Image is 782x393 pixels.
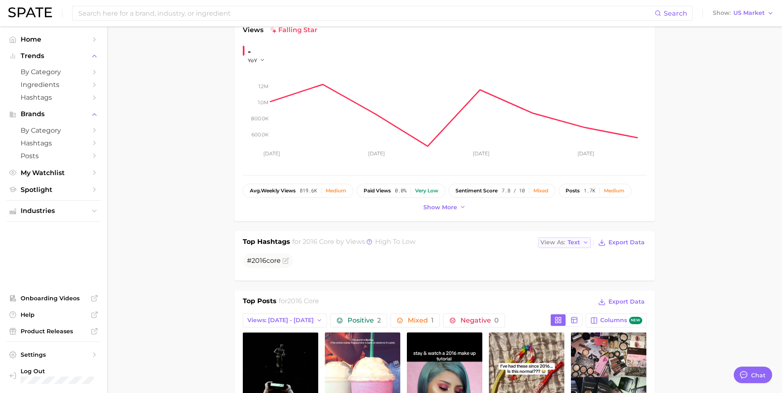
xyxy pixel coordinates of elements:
span: 0 [494,316,499,324]
span: US Market [733,11,765,15]
button: Export Data [596,296,646,308]
button: paid views0.0%Very low [357,184,445,198]
span: 0.0% [395,188,406,194]
span: Export Data [608,298,645,305]
span: Settings [21,351,87,358]
span: My Watchlist [21,169,87,177]
input: Search here for a brand, industry, or ingredient [77,6,655,20]
span: Spotlight [21,186,87,194]
div: Very low [415,188,438,194]
button: Views: [DATE] - [DATE] [243,313,327,327]
button: YoY [248,57,265,64]
div: Medium [604,188,625,194]
button: Columnsnew [586,313,646,327]
span: Onboarding Videos [21,295,87,302]
span: Trends [21,52,87,60]
a: Posts [7,150,101,162]
img: SPATE [8,7,52,17]
abbr: average [250,187,261,194]
span: Ingredients [21,81,87,89]
tspan: [DATE] [263,150,280,157]
span: Hashtags [21,139,87,147]
a: Home [7,33,101,46]
tspan: 600.0k [251,131,269,138]
a: My Watchlist [7,166,101,179]
button: Export Data [596,237,646,248]
span: weekly views [250,188,296,194]
a: by Category [7,124,101,137]
span: 2016 core [287,297,319,305]
span: 1.7k [584,188,595,194]
span: high to low [375,238,416,246]
button: ShowUS Market [711,8,776,19]
span: Help [21,311,87,318]
a: Hashtags [7,91,101,104]
span: core [266,257,281,264]
tspan: [DATE] [578,150,594,157]
button: Trends [7,50,101,62]
span: Show more [423,204,457,211]
div: - [248,45,271,58]
span: Posts [21,152,87,160]
span: Negative [460,317,499,324]
span: Mixed [408,317,434,324]
tspan: [DATE] [368,150,385,157]
span: 2016 [251,257,266,264]
h1: Top Posts [243,296,277,309]
span: 819.6k [300,188,317,194]
span: Home [21,35,87,43]
span: Industries [21,207,87,215]
span: 7.8 / 10 [502,188,525,194]
a: Onboarding Videos [7,292,101,304]
a: by Category [7,65,101,78]
span: 2016 core [303,238,334,246]
span: Hashtags [21,94,87,101]
a: Product Releases [7,325,101,337]
span: new [629,317,642,325]
span: View As [540,240,565,245]
span: # [247,257,281,264]
button: View AsText [538,237,591,248]
span: Text [568,240,580,245]
span: posts [566,188,580,194]
span: by Category [21,68,87,76]
tspan: [DATE] [473,150,490,157]
span: Views [243,25,263,35]
div: Mixed [533,188,548,194]
button: Flag as miscategorized or irrelevant [282,257,289,264]
span: Columns [600,317,642,325]
a: Settings [7,349,101,361]
a: Spotlight [7,183,101,196]
h2: for [279,296,319,309]
tspan: 1.0m [258,99,268,105]
h2: for by Views [292,237,416,248]
span: Log Out [21,367,106,375]
tspan: 1.2m [258,83,268,89]
button: avg.weekly views819.6kMedium [243,184,353,198]
div: Medium [326,188,346,194]
h1: Top Hashtags [243,237,290,248]
span: by Category [21,126,87,134]
tspan: 800.0k [251,115,269,122]
button: Brands [7,108,101,120]
button: sentiment score7.8 / 10Mixed [449,184,555,198]
span: falling star [270,25,317,35]
span: paid views [364,188,391,194]
span: Show [713,11,731,15]
span: 1 [431,316,434,324]
span: Positive [348,317,381,324]
span: sentiment score [456,188,498,194]
a: Hashtags [7,137,101,150]
span: Brands [21,110,87,118]
button: Show more [421,202,468,213]
span: Search [664,9,687,17]
button: Industries [7,205,101,217]
img: falling star [270,27,277,33]
span: Views: [DATE] - [DATE] [247,317,314,324]
a: Log out. Currently logged in with e-mail lauren.richards@symrise.com. [7,365,101,386]
button: posts1.7kMedium [559,184,632,198]
span: YoY [248,57,257,64]
span: Product Releases [21,327,87,335]
a: Ingredients [7,78,101,91]
span: 2 [377,316,381,324]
